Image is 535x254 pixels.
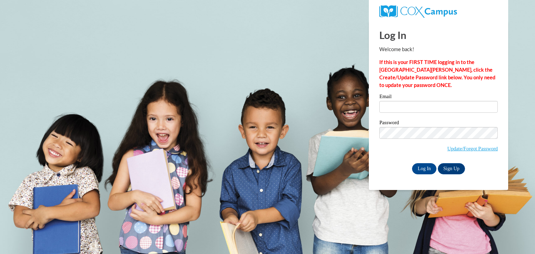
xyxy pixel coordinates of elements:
[379,120,498,127] label: Password
[412,163,436,174] input: Log In
[379,28,498,42] h1: Log In
[379,59,495,88] strong: If this is your FIRST TIME logging in to the [GEOGRAPHIC_DATA][PERSON_NAME], click the Create/Upd...
[379,5,457,18] img: COX Campus
[447,146,498,151] a: Update/Forgot Password
[379,8,457,14] a: COX Campus
[379,94,498,101] label: Email
[379,46,498,53] p: Welcome back!
[438,163,465,174] a: Sign Up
